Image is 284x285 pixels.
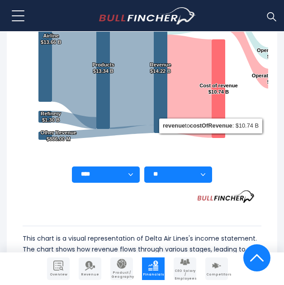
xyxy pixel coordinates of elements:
[99,7,196,24] img: bullfincher logo
[47,257,70,280] a: Company Overview
[110,257,133,280] a: Company Product/Geography
[175,269,195,280] span: CEO Salary / Employees
[206,273,227,276] span: Competitors
[99,7,196,24] a: Go to homepage
[79,257,101,280] a: Company Revenue
[41,111,62,123] text: Refinery $1.30 B
[48,273,69,276] span: Overview
[41,33,61,45] text: Airline $13.66 B
[142,257,165,280] a: Company Financials
[205,257,228,280] a: Company Competitors
[92,62,114,74] text: Products $13.34 B
[80,273,100,276] span: Revenue
[111,271,132,279] span: Product / Geography
[143,273,164,276] span: Financials
[199,83,238,95] text: Cost of revenue $10.74 B
[150,62,171,74] text: Revenue $14.22 B
[174,257,196,280] a: Company Employees
[40,130,76,142] text: Other Revenue $886.00 M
